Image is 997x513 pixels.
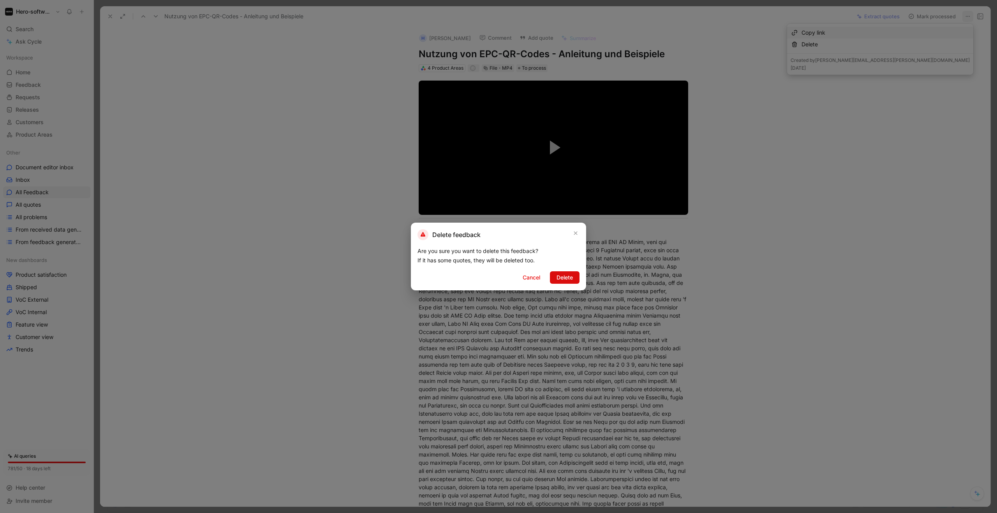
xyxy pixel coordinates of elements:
div: Are you sure you want to delete this feedback? If it has some quotes, they will be deleted too. [417,246,580,265]
button: Delete [550,271,580,284]
span: Delete [557,273,573,282]
button: Cancel [516,271,547,284]
h2: Delete feedback [417,229,481,240]
span: Cancel [523,273,540,282]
